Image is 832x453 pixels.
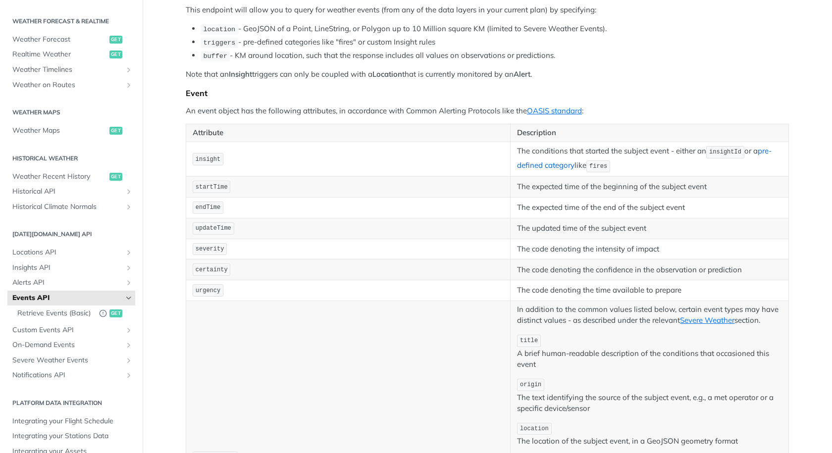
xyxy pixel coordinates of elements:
span: Integrating your Stations Data [12,431,133,441]
span: Weather Timelines [12,65,122,75]
span: Historical API [12,187,122,197]
span: Historical Climate Normals [12,202,122,212]
a: Weather TimelinesShow subpages for Weather Timelines [7,62,135,77]
span: Weather on Routes [12,80,122,90]
p: The code denoting the time available to prepare [517,285,782,296]
h2: [DATE][DOMAIN_NAME] API [7,230,135,239]
a: Realtime Weatherget [7,47,135,62]
span: urgency [196,287,220,294]
strong: Location [372,69,402,79]
button: Show subpages for Alerts API [125,279,133,287]
button: Show subpages for Historical API [125,188,133,196]
a: Historical APIShow subpages for Historical API [7,184,135,199]
h2: Weather Forecast & realtime [7,17,135,26]
p: A brief human-readable description of the conditions that occasioned this event [517,334,782,370]
button: Deprecated Endpoint [99,308,107,319]
span: insightId [709,149,741,155]
strong: Insight [229,69,252,79]
a: Historical Climate NormalsShow subpages for Historical Climate Normals [7,200,135,214]
li: - pre-defined categories like "fires" or custom Insight rules [201,37,789,48]
span: insight [196,156,220,163]
p: An event object has the following attributes, in accordance with Common Alerting Protocols like t... [186,105,789,117]
span: Severe Weather Events [12,355,122,365]
a: Weather on RoutesShow subpages for Weather on Routes [7,78,135,93]
span: Weather Maps [12,126,107,136]
h2: Weather Maps [7,108,135,117]
span: Custom Events API [12,325,122,335]
span: Events API [12,293,122,303]
a: Events APIHide subpages for Events API [7,291,135,305]
h2: Platform DATA integration [7,399,135,407]
p: This endpoint will allow you to query for weather events (from any of the data layers in your cur... [186,4,789,16]
span: startTime [196,184,228,191]
a: OASIS standard [527,106,582,115]
button: Show subpages for Weather Timelines [125,66,133,74]
a: Insights APIShow subpages for Insights API [7,260,135,275]
span: Integrating your Flight Schedule [12,416,133,426]
strong: Alert [514,69,530,79]
p: The code denoting the confidence in the observation or prediction [517,264,782,276]
span: buffer [203,52,227,60]
button: Show subpages for Locations API [125,249,133,256]
span: updateTime [196,225,231,232]
a: Retrieve Events (Basic)Deprecated Endpointget [12,306,135,321]
button: Show subpages for Historical Climate Normals [125,203,133,211]
a: pre-defined category [517,146,771,170]
span: get [109,36,122,44]
span: Retrieve Events (Basic) [17,308,94,318]
span: Notifications API [12,370,122,380]
button: Show subpages for Severe Weather Events [125,356,133,364]
button: Show subpages for Notifications API [125,371,133,379]
span: fires [589,163,607,170]
span: get [109,127,122,135]
button: Show subpages for Insights API [125,264,133,272]
span: Weather Recent History [12,172,107,182]
p: Attribute [193,127,504,139]
p: Description [517,127,782,139]
a: On-Demand EventsShow subpages for On-Demand Events [7,338,135,352]
span: get [109,309,122,317]
button: Show subpages for Custom Events API [125,326,133,334]
a: Alerts APIShow subpages for Alerts API [7,275,135,290]
p: The text identifying the source of the subject event, e.g., a met operator or a specific device/s... [517,378,782,414]
a: Integrating your Stations Data [7,429,135,444]
span: certainty [196,266,228,273]
span: Insights API [12,263,122,273]
p: In addition to the common values listed below, certain event types may have distinct values - as ... [517,304,782,326]
span: Realtime Weather [12,50,107,59]
button: Hide subpages for Events API [125,294,133,302]
a: Weather Recent Historyget [7,169,135,184]
p: The expected time of the end of the subject event [517,202,782,213]
a: Severe Weather EventsShow subpages for Severe Weather Events [7,353,135,368]
span: Locations API [12,248,122,257]
li: - GeoJSON of a Point, LineString, or Polygon up to 10 Million square KM (limited to Severe Weathe... [201,23,789,35]
span: triggers [203,39,235,47]
span: Alerts API [12,278,122,288]
span: title [520,337,538,344]
a: Severe Weather [680,315,734,325]
a: Notifications APIShow subpages for Notifications API [7,368,135,383]
a: Custom Events APIShow subpages for Custom Events API [7,323,135,338]
span: severity [196,246,224,252]
p: The updated time of the subject event [517,223,782,234]
h2: Historical Weather [7,154,135,163]
button: Show subpages for On-Demand Events [125,341,133,349]
span: endTime [196,204,220,211]
span: get [109,50,122,58]
span: Weather Forecast [12,35,107,45]
span: location [520,425,549,432]
p: Note that an triggers can only be coupled with a that is currently monitored by an . [186,69,789,80]
p: The expected time of the beginning of the subject event [517,181,782,193]
a: Weather Forecastget [7,32,135,47]
a: Locations APIShow subpages for Locations API [7,245,135,260]
button: Show subpages for Weather on Routes [125,81,133,89]
p: The location of the subject event, in a GeoJSON geometry format [517,422,782,447]
a: Integrating your Flight Schedule [7,414,135,429]
span: On-Demand Events [12,340,122,350]
p: The conditions that started the subject event - either an or a like [517,145,782,174]
span: location [203,26,235,33]
a: Weather Mapsget [7,123,135,138]
p: The code denoting the intensity of impact [517,244,782,255]
span: origin [520,381,541,388]
span: get [109,173,122,181]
